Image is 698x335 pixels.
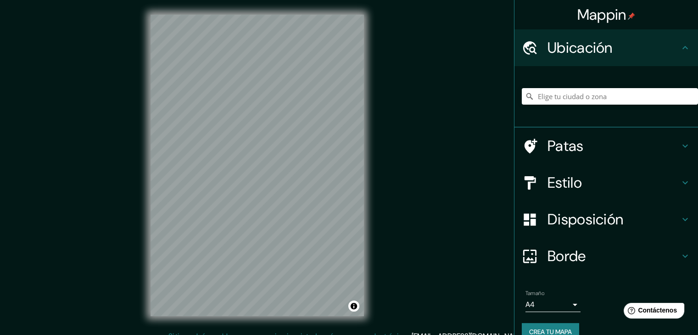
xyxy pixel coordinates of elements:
input: Elige tu ciudad o zona [522,88,698,105]
font: Borde [547,246,586,266]
div: Borde [514,238,698,274]
button: Activar o desactivar atribución [348,301,359,312]
font: A4 [525,300,535,309]
font: Patas [547,136,584,156]
font: Tamaño [525,290,544,297]
img: pin-icon.png [628,12,635,20]
font: Disposición [547,210,623,229]
div: Ubicación [514,29,698,66]
canvas: Mapa [151,15,364,316]
div: Disposición [514,201,698,238]
div: A4 [525,297,581,312]
font: Estilo [547,173,582,192]
div: Estilo [514,164,698,201]
font: Ubicación [547,38,613,57]
iframe: Lanzador de widgets de ayuda [616,299,688,325]
div: Patas [514,128,698,164]
font: Mappin [577,5,626,24]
